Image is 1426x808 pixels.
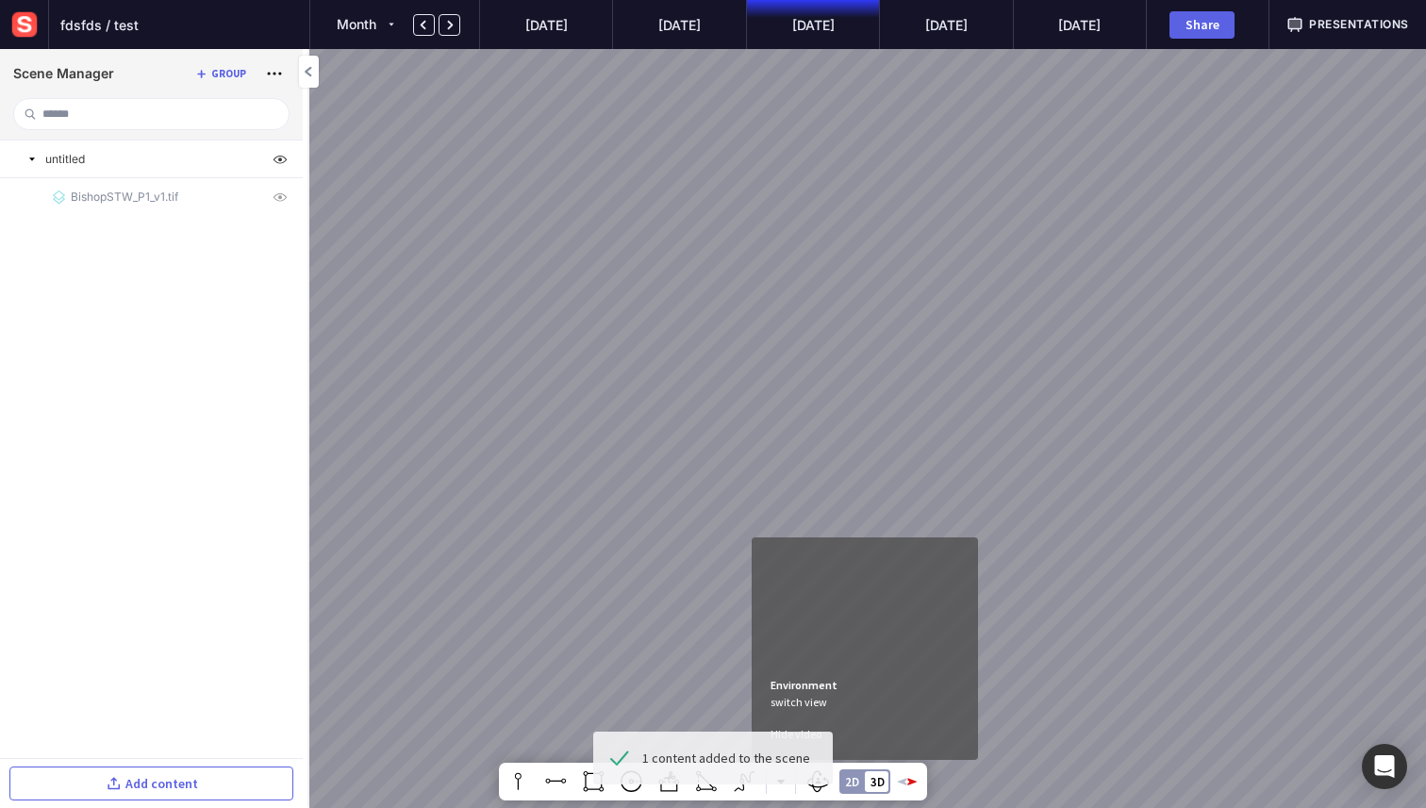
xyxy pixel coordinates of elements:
[1286,16,1303,33] img: presentation.svg
[60,15,139,35] span: fdsfds / test
[771,679,959,692] div: Environment
[71,189,178,206] p: BishopSTW_P1_v1.tif
[771,728,821,741] span: Hide video
[1309,16,1409,33] span: Presentations
[125,777,198,790] div: Add content
[642,747,810,769] div: 1 content added to the scene
[1178,18,1226,31] div: Share
[845,776,859,788] div: 2D
[871,776,885,788] div: 3D
[269,186,291,208] img: visibility-on.svg
[45,151,85,168] p: untitled
[211,69,246,79] div: Group
[1362,744,1407,789] div: Open Intercom Messenger
[191,62,250,85] button: Group
[771,696,959,709] div: switch view
[337,16,376,32] span: Month
[13,66,114,82] h1: Scene Manager
[9,767,293,800] button: Add content
[1169,11,1235,39] button: Share
[269,148,291,171] img: visibility-on.svg
[8,8,41,41] img: sensat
